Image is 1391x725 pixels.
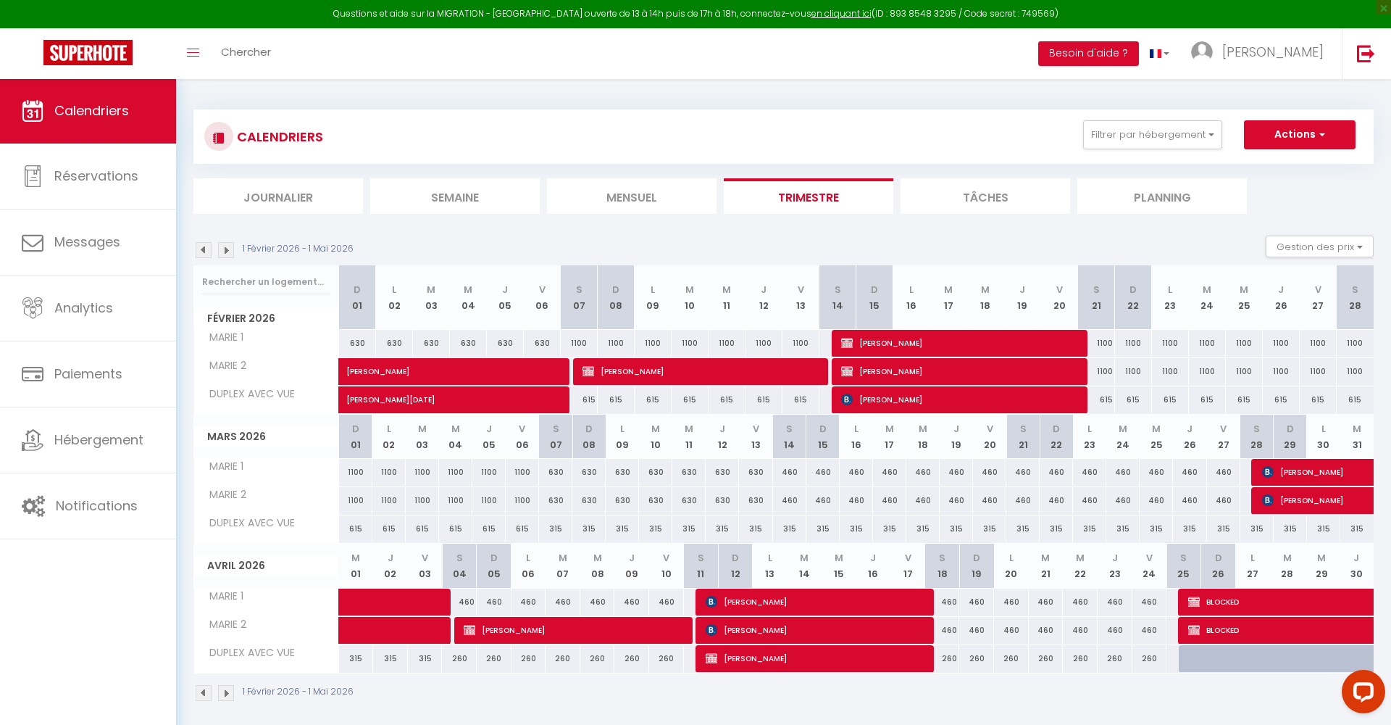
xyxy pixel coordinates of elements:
[472,487,506,514] div: 1100
[944,283,953,297] abbr: M
[1220,422,1227,436] abbr: V
[1244,120,1356,149] button: Actions
[819,422,827,436] abbr: D
[450,330,487,357] div: 630
[635,330,672,357] div: 1100
[339,415,372,459] th: 01
[539,283,546,297] abbr: V
[871,283,878,297] abbr: D
[598,265,635,330] th: 08
[572,515,606,542] div: 315
[506,415,539,459] th: 06
[54,233,120,251] span: Messages
[194,308,338,329] span: Février 2026
[413,265,450,330] th: 03
[1006,459,1040,486] div: 460
[372,415,406,459] th: 02
[940,487,973,514] div: 460
[1352,283,1358,297] abbr: S
[56,497,138,515] span: Notifications
[1330,664,1391,725] iframe: LiveChat chat widget
[1040,487,1073,514] div: 460
[706,588,940,616] span: [PERSON_NAME]
[387,422,391,436] abbr: L
[1078,330,1115,357] div: 1100
[1300,330,1337,357] div: 1100
[451,422,460,436] abbr: M
[561,265,598,330] th: 07
[1004,265,1041,330] th: 19
[202,269,330,295] input: Rechercher un logement...
[1240,515,1274,542] div: 315
[840,459,873,486] div: 460
[418,422,427,436] abbr: M
[1340,515,1374,542] div: 315
[243,242,354,256] p: 1 Février 2026 - 1 Mai 2026
[1240,283,1248,297] abbr: M
[806,459,840,486] div: 460
[873,459,906,486] div: 460
[1263,330,1300,357] div: 1100
[1207,459,1240,486] div: 460
[706,515,739,542] div: 315
[773,515,806,542] div: 315
[709,265,745,330] th: 11
[1207,515,1240,542] div: 315
[967,265,1004,330] th: 18
[582,357,816,385] span: [PERSON_NAME]
[372,487,406,514] div: 1100
[54,101,129,120] span: Calendriers
[1173,515,1206,542] div: 315
[54,299,113,317] span: Analytics
[840,415,873,459] th: 16
[620,422,625,436] abbr: L
[54,431,143,449] span: Hébergement
[1168,283,1172,297] abbr: L
[194,426,338,447] span: Mars 2026
[1274,515,1307,542] div: 315
[352,422,359,436] abbr: D
[1152,330,1189,357] div: 1100
[1300,358,1337,385] div: 1100
[745,265,782,330] th: 12
[782,386,819,413] div: 615
[773,459,806,486] div: 460
[873,515,906,542] div: 315
[1357,44,1375,62] img: logout
[1337,386,1374,413] div: 615
[1073,459,1106,486] div: 460
[450,265,487,330] th: 04
[612,283,619,297] abbr: D
[1019,283,1025,297] abbr: J
[1152,265,1189,330] th: 23
[1115,265,1152,330] th: 22
[1073,515,1106,542] div: 315
[906,415,940,459] th: 18
[1115,330,1152,357] div: 1100
[547,178,717,214] li: Mensuel
[376,265,413,330] th: 02
[539,487,572,514] div: 630
[339,544,374,588] th: 01
[973,515,1006,542] div: 315
[722,283,731,297] abbr: M
[706,459,739,486] div: 630
[773,487,806,514] div: 460
[940,515,973,542] div: 315
[973,459,1006,486] div: 460
[1226,265,1263,330] th: 25
[1263,265,1300,330] th: 26
[1077,178,1247,214] li: Planning
[406,515,439,542] div: 615
[339,459,372,486] div: 1100
[487,330,524,357] div: 630
[1173,459,1206,486] div: 460
[572,487,606,514] div: 630
[651,283,655,297] abbr: L
[1006,415,1040,459] th: 21
[1173,415,1206,459] th: 26
[1226,330,1263,357] div: 1100
[672,386,709,413] div: 615
[561,330,598,357] div: 1100
[635,386,672,413] div: 615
